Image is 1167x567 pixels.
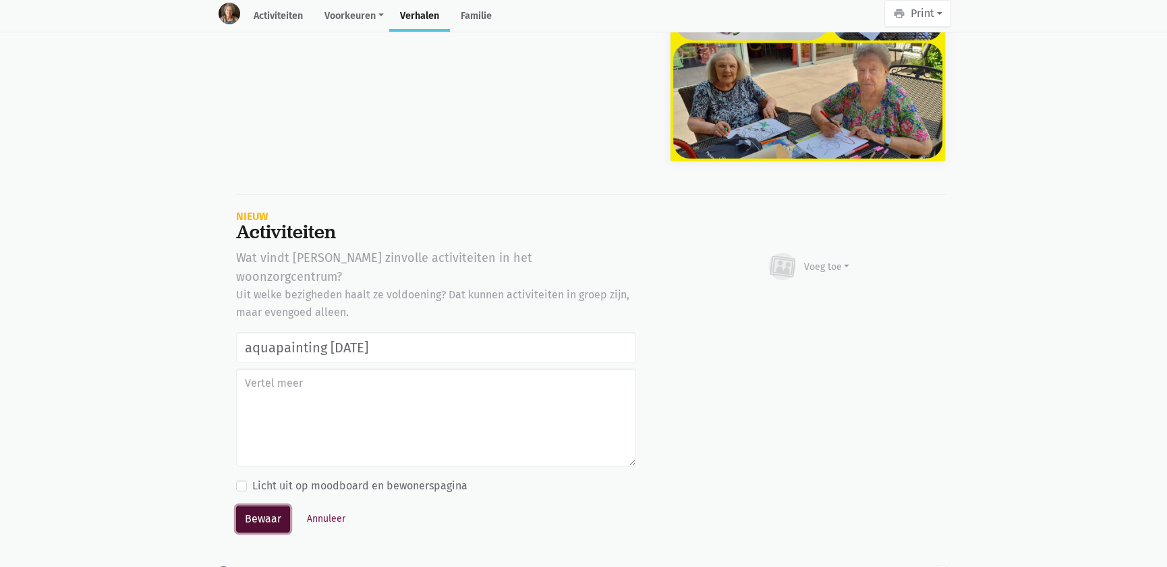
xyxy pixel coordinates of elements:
div: Voeg toe [804,260,850,274]
div: Uit welke bezigheden haalt ze voldoening? Dat kunnen activiteiten in groep zijn, maar evengoed al... [236,286,636,321]
input: Geef een titel [236,332,636,363]
div: Nieuw [236,211,946,221]
a: Familie [450,3,503,32]
button: Voeg toe [766,248,851,285]
a: Voorkeuren [314,3,389,32]
a: Activiteiten [243,3,314,32]
label: Licht uit op moodboard en bewonerspagina [252,477,467,495]
img: resident-image [219,3,240,24]
div: Activiteiten [236,221,946,243]
button: Annuleer [301,508,351,529]
i: print [893,7,905,20]
button: Bewaar [236,506,290,533]
a: Verhalen [389,3,450,32]
div: Wat vindt [PERSON_NAME] zinvolle activiteiten in het woonzorgcentrum? [236,248,636,286]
